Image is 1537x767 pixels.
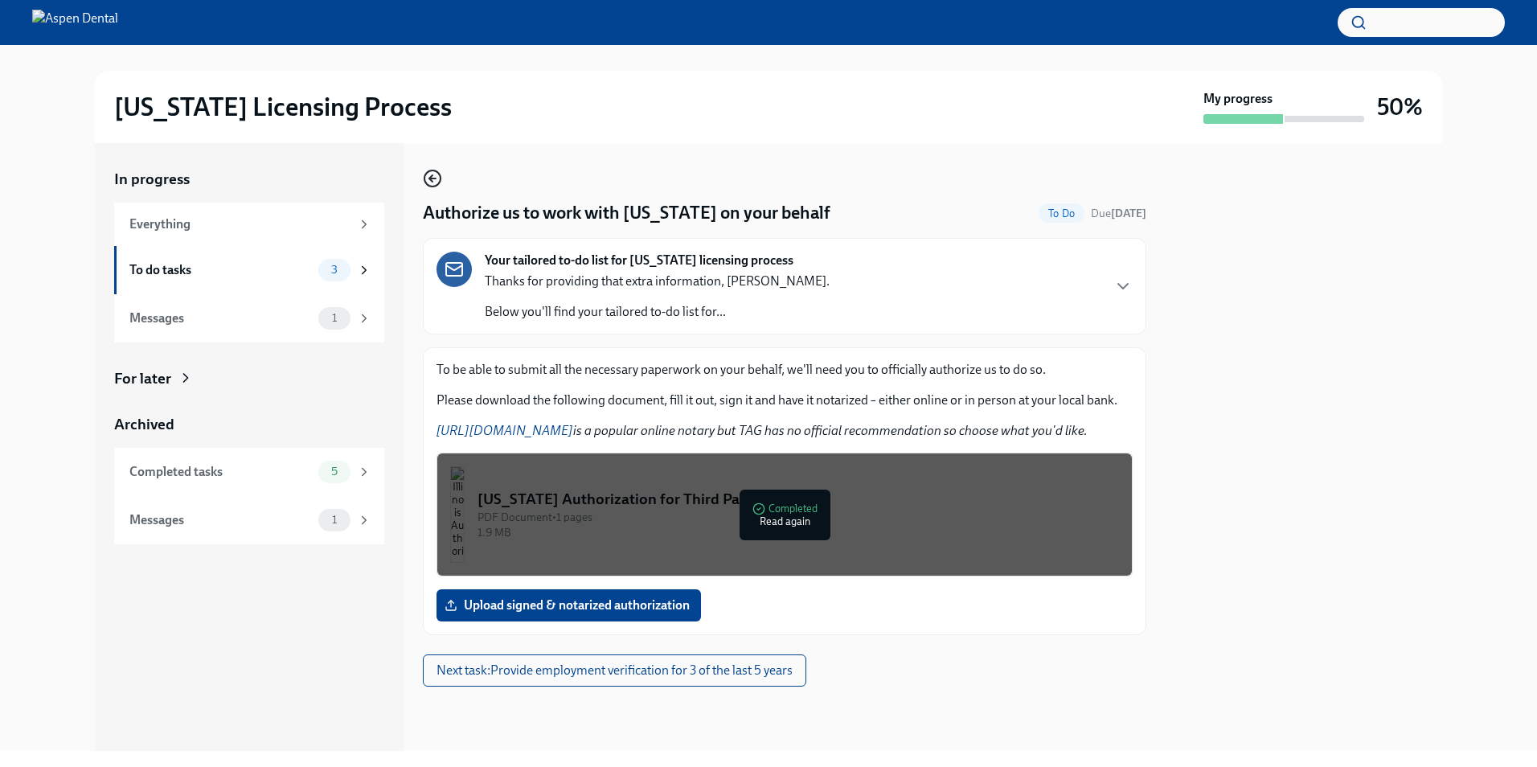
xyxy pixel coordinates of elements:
div: Completed tasks [129,463,312,481]
a: Messages1 [114,496,384,544]
span: Upload signed & notarized authorization [448,597,690,613]
img: Illinois Authorization for Third Party Contact [450,466,465,563]
strong: Your tailored to-do list for [US_STATE] licensing process [485,252,793,269]
a: Completed tasks5 [114,448,384,496]
h4: Authorize us to work with [US_STATE] on your behalf [423,201,830,225]
strong: My progress [1203,90,1273,108]
button: Next task:Provide employment verification for 3 of the last 5 years [423,654,806,687]
p: Please download the following document, fill it out, sign it and have it notarized – either onlin... [437,392,1133,409]
a: To do tasks3 [114,246,384,294]
button: [US_STATE] Authorization for Third Party ContactPDF Document•1 pages1.9 MBCompletedRead again [437,453,1133,576]
p: Below you'll find your tailored to-do list for... [485,303,830,321]
span: 3 [322,264,347,276]
h2: [US_STATE] Licensing Process [114,91,452,123]
h3: 50% [1377,92,1423,121]
a: For later [114,368,384,389]
div: PDF Document • 1 pages [477,510,1119,525]
a: [URL][DOMAIN_NAME] [437,423,573,438]
div: Everything [129,215,350,233]
img: Aspen Dental [32,10,118,35]
span: To Do [1039,207,1084,219]
em: is a popular online notary but TAG has no official recommendation so choose what you'd like. [437,423,1088,438]
span: 1 [322,312,346,324]
strong: [DATE] [1111,207,1146,220]
label: Upload signed & notarized authorization [437,589,701,621]
p: To be able to submit all the necessary paperwork on your behalf, we'll need you to officially aut... [437,361,1133,379]
a: Messages1 [114,294,384,342]
div: Messages [129,511,312,529]
span: Due [1091,207,1146,220]
span: 5 [322,466,347,478]
p: Thanks for providing that extra information, [PERSON_NAME]. [485,273,830,290]
span: 1 [322,514,346,526]
div: [US_STATE] Authorization for Third Party Contact [477,489,1119,510]
div: To do tasks [129,261,312,279]
div: 1.9 MB [477,525,1119,540]
a: Everything [114,203,384,246]
a: In progress [114,169,384,190]
div: For later [114,368,171,389]
span: October 16th, 2025 10:00 [1091,206,1146,221]
div: Messages [129,310,312,327]
a: Archived [114,414,384,435]
span: Next task : Provide employment verification for 3 of the last 5 years [437,662,793,679]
